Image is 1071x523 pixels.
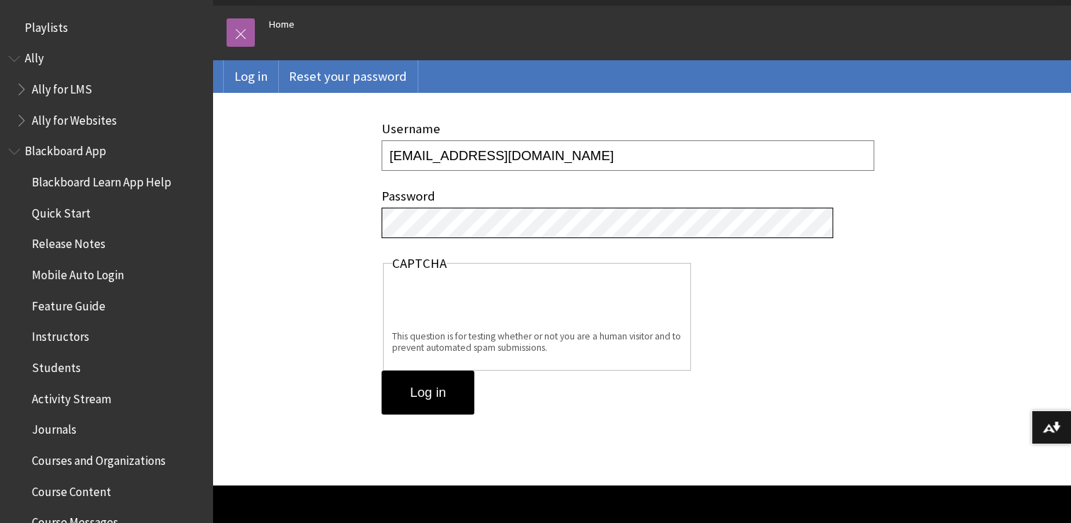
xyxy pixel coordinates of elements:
[8,16,204,40] nav: Book outline for Playlists
[32,263,124,282] span: Mobile Auto Login
[382,120,440,137] label: Username
[32,294,105,313] span: Feature Guide
[224,60,278,93] a: Log in
[392,331,682,353] div: This question is for testing whether or not you are a human visitor and to prevent automated spam...
[32,201,91,220] span: Quick Start
[32,356,81,375] span: Students
[25,47,44,66] span: Ally
[32,418,76,437] span: Journals
[382,371,474,415] input: Log in
[392,276,607,331] iframe: reCAPTCHA
[32,108,117,128] span: Ally for Websites
[269,16,294,33] a: Home
[32,170,171,189] span: Blackboard Learn App Help
[382,188,435,204] label: Password
[25,16,68,35] span: Playlists
[278,60,418,93] a: Reset your password
[8,47,204,133] nav: Book outline for Anthology Ally Help
[32,232,105,252] span: Release Notes
[32,387,111,406] span: Activity Stream
[392,256,447,271] legend: CAPTCHA
[25,140,106,159] span: Blackboard App
[32,449,166,468] span: Courses and Organizations
[32,77,92,96] span: Ally for LMS
[32,325,89,344] span: Instructors
[32,480,111,499] span: Course Content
